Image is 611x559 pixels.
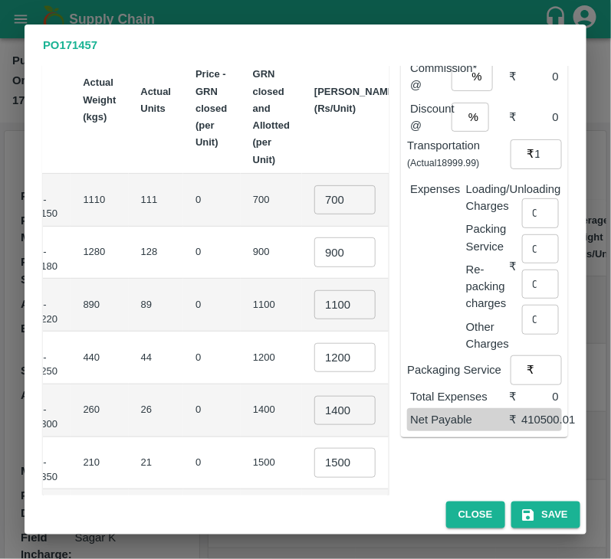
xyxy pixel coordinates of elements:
[314,237,376,266] input: 0
[466,221,510,255] p: Packing Service
[522,68,559,85] div: 0
[141,86,172,114] b: Actual Units
[410,181,454,198] p: Expenses
[410,411,509,428] p: Net Payable
[522,411,559,428] div: 410500.01
[509,388,521,405] div: ₹
[446,502,505,528] button: Close
[71,174,128,227] td: 1110
[522,109,559,126] div: 0
[407,361,510,378] p: Packaging Service
[253,34,290,165] b: Selling price - GRN closed and Allotted (per Unit)
[183,489,241,542] td: 0
[183,332,241,384] td: 0
[314,396,376,425] input: 0
[527,145,535,162] p: ₹
[129,384,184,437] td: 26
[129,437,184,490] td: 21
[129,174,184,227] td: 111
[183,227,241,279] td: 0
[314,448,376,477] input: 0
[71,437,128,490] td: 210
[71,227,128,279] td: 1280
[511,502,580,528] button: Save
[129,227,184,279] td: 128
[410,388,509,405] p: Total Expenses
[183,437,241,490] td: 0
[183,279,241,332] td: 0
[509,258,521,275] div: ₹
[71,279,128,332] td: 890
[314,86,398,114] b: [PERSON_NAME] (Rs/Unit)
[71,384,128,437] td: 260
[314,185,376,214] input: 0
[509,68,521,85] div: ₹
[241,332,302,384] td: 1200
[43,39,97,51] b: PO 171457
[410,60,452,94] p: Commission* @
[71,332,128,384] td: 440
[71,489,128,542] td: 0
[241,384,302,437] td: 1400
[183,384,241,437] td: 0
[314,290,376,319] input: 0
[129,332,184,384] td: 44
[183,174,241,227] td: 0
[509,109,521,126] div: ₹
[241,174,302,227] td: 700
[472,68,482,85] p: %
[468,109,478,126] p: %
[407,158,479,168] small: (Actual 18999.99 )
[407,137,510,172] p: Transportation
[466,319,510,353] p: Other Charges
[466,261,510,312] p: Re-packing charges
[522,388,559,405] div: 0
[83,77,116,123] b: Actual Weight (kgs)
[509,411,521,428] div: ₹
[466,181,510,215] p: Loading/Unloading Charges
[241,489,302,542] td: 0
[241,437,302,490] td: 1500
[129,489,184,542] td: 0
[241,279,302,332] td: 1100
[527,361,535,378] p: ₹
[410,100,452,135] p: Discount @
[314,343,376,372] input: 0
[129,279,184,332] td: 89
[241,227,302,279] td: 900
